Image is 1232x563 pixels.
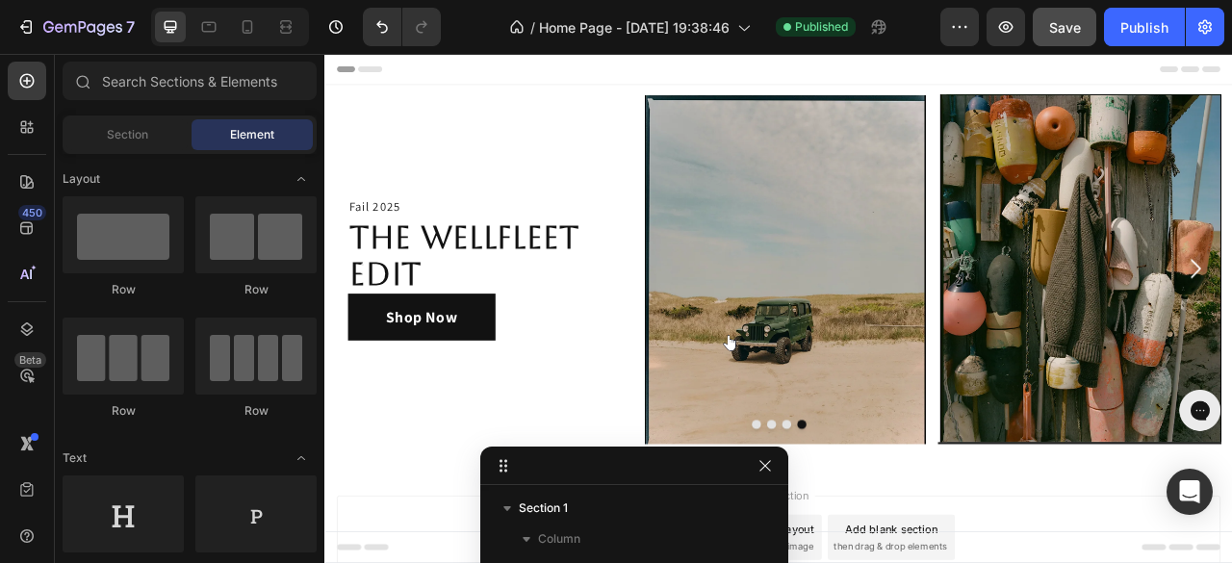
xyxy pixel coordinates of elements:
[286,164,317,194] span: Toggle open
[63,449,87,467] span: Text
[230,126,274,143] span: Element
[1167,469,1213,515] div: Open Intercom Messenger
[195,402,317,420] div: Row
[8,8,143,46] button: 7
[539,17,730,38] span: Home Page - [DATE] 19:38:46
[1049,19,1081,36] span: Save
[780,51,1140,497] img: gempages_581786678163669748-f1d86884-a871-4919-a5d3-4dabf142e77d.png
[530,17,535,38] span: /
[519,499,568,518] span: Section 1
[601,466,612,477] button: Dot
[286,443,317,473] span: Toggle open
[107,126,148,143] span: Section
[363,8,441,46] div: Undo/Redo
[1104,8,1185,46] button: Publish
[63,62,317,100] input: Search Sections & Elements
[1120,17,1168,38] div: Publish
[63,170,100,188] span: Layout
[1033,8,1096,46] button: Save
[126,15,135,38] p: 7
[18,205,46,220] div: 450
[543,466,554,477] button: Dot
[195,281,317,298] div: Row
[1074,241,1140,306] button: Carousel Next Arrow
[14,352,46,368] div: Beta
[538,529,580,549] span: Column
[63,281,184,298] div: Row
[581,466,593,477] button: Dot
[795,18,848,36] span: Published
[562,466,574,477] button: Dot
[324,54,1232,563] iframe: To enrich screen reader interactions, please activate Accessibility in Grammarly extension settings
[63,402,184,420] div: Row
